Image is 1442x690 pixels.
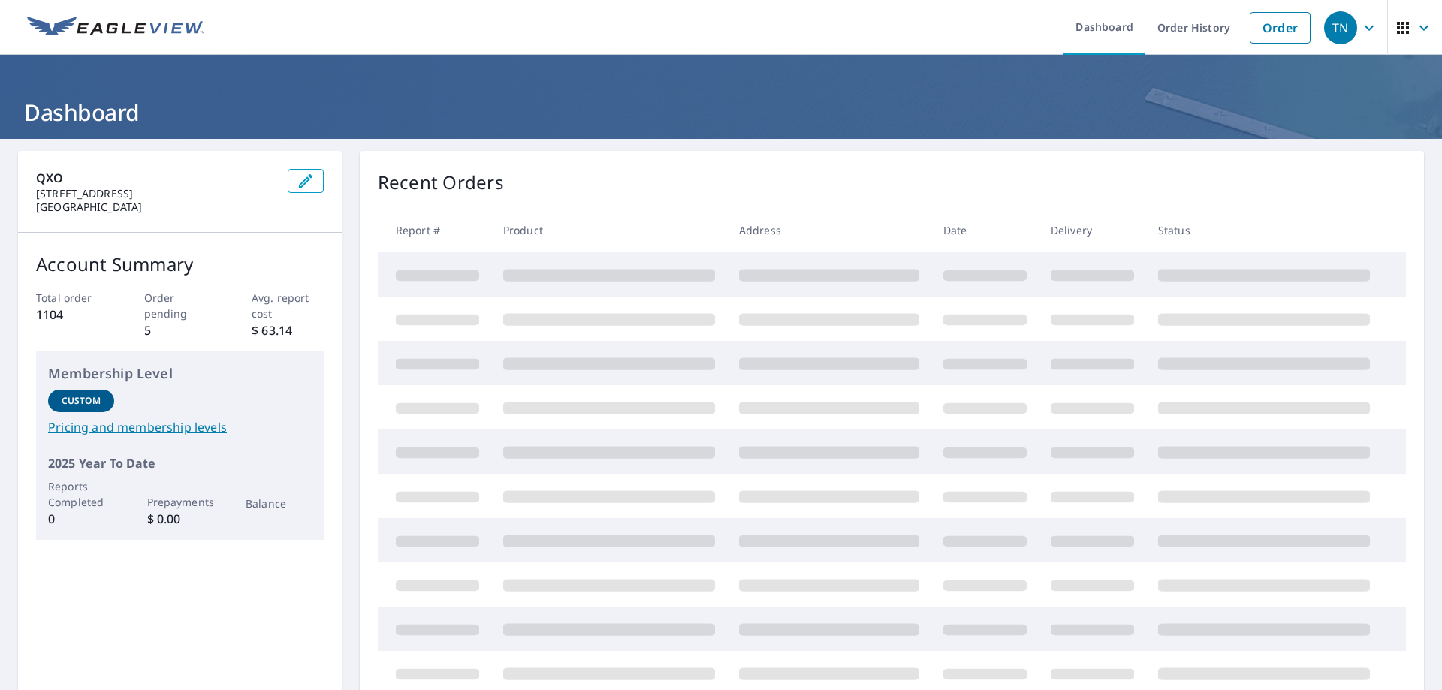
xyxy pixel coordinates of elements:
p: Prepayments [147,494,213,510]
p: $ 0.00 [147,510,213,528]
p: 5 [144,321,216,339]
p: [STREET_ADDRESS] [36,187,276,200]
p: 2025 Year To Date [48,454,312,472]
th: Product [491,208,727,252]
p: Account Summary [36,251,324,278]
h1: Dashboard [18,97,1424,128]
p: Total order [36,290,108,306]
p: Avg. report cost [252,290,324,321]
p: Reports Completed [48,478,114,510]
a: Order [1250,12,1311,44]
p: [GEOGRAPHIC_DATA] [36,200,276,214]
th: Report # [378,208,491,252]
th: Address [727,208,931,252]
p: QXO [36,169,276,187]
th: Status [1146,208,1382,252]
a: Pricing and membership levels [48,418,312,436]
img: EV Logo [27,17,204,39]
th: Delivery [1039,208,1146,252]
th: Date [931,208,1039,252]
div: TN [1324,11,1357,44]
p: $ 63.14 [252,321,324,339]
p: Membership Level [48,363,312,384]
p: Balance [246,496,312,511]
p: Custom [62,394,101,408]
p: 0 [48,510,114,528]
p: Order pending [144,290,216,321]
p: Recent Orders [378,169,504,196]
p: 1104 [36,306,108,324]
